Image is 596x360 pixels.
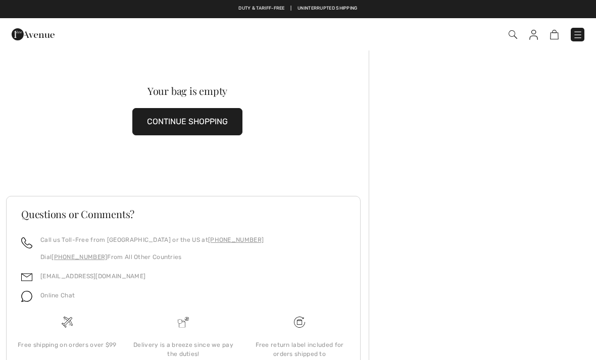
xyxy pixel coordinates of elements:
[24,86,351,96] div: Your bag is empty
[40,273,145,280] a: [EMAIL_ADDRESS][DOMAIN_NAME]
[509,30,517,39] img: Search
[12,29,55,38] a: 1ère Avenue
[573,30,583,40] img: Menu
[178,317,189,328] img: Delivery is a breeze since we pay the duties!
[12,24,55,44] img: 1ère Avenue
[21,209,345,219] h3: Questions or Comments?
[40,252,264,262] p: Dial From All Other Countries
[132,108,242,135] button: CONTINUE SHOPPING
[529,30,538,40] img: My Info
[40,235,264,244] p: Call us Toll-Free from [GEOGRAPHIC_DATA] or the US at
[550,30,559,39] img: Shopping Bag
[133,340,233,358] div: Delivery is a breeze since we pay the duties!
[21,272,32,283] img: email
[21,237,32,248] img: call
[294,317,305,328] img: Free shipping on orders over $99
[208,236,264,243] a: [PHONE_NUMBER]
[17,340,117,349] div: Free shipping on orders over $99
[21,291,32,302] img: chat
[52,253,107,261] a: [PHONE_NUMBER]
[62,317,73,328] img: Free shipping on orders over $99
[40,292,75,299] span: Online Chat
